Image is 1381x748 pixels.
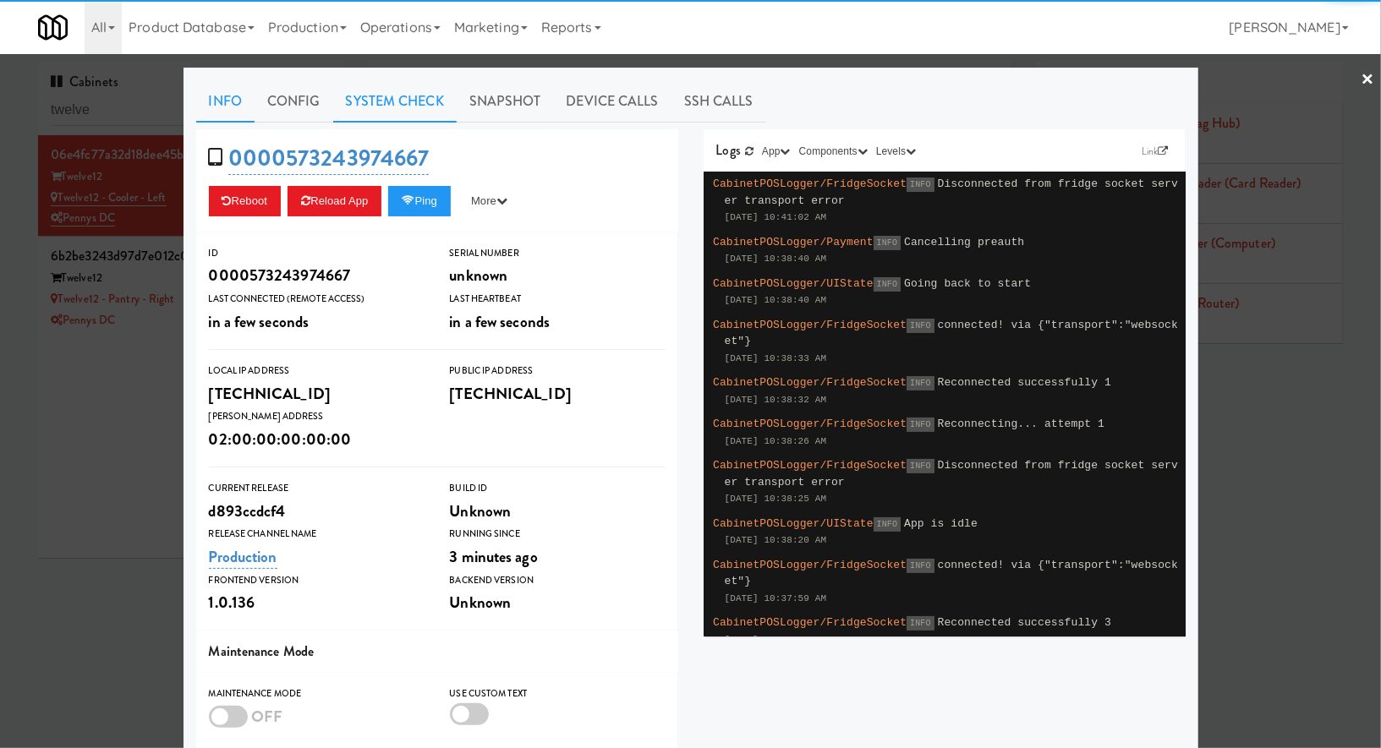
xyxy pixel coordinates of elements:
span: INFO [907,459,934,473]
div: Frontend Version [209,572,425,589]
div: unknown [450,261,666,290]
span: connected! via {"transport":"websocket"} [725,559,1179,588]
span: Going back to start [904,277,1031,290]
span: CabinetPOSLogger/FridgeSocket [713,459,907,472]
a: Link [1137,143,1173,160]
a: Config [255,80,333,123]
span: Reconnected successfully 3 [938,616,1111,629]
div: Local IP Address [209,363,425,379]
span: in a few seconds [209,310,310,333]
button: Components [795,143,872,160]
button: Reboot [209,186,282,216]
span: CabinetPOSLogger/FridgeSocket [713,559,907,571]
span: [DATE] 10:38:26 AM [725,436,827,446]
span: CabinetPOSLogger/FridgeSocket [713,418,907,430]
a: 0000573243974667 [228,142,430,175]
a: Snapshot [457,80,554,123]
span: [DATE] 10:41:02 AM [725,212,827,222]
span: in a few seconds [450,310,551,333]
div: d893ccdcf4 [209,497,425,526]
span: Reconnected successfully 1 [938,376,1111,389]
div: Unknown [450,497,666,526]
div: [TECHNICAL_ID] [450,379,666,408]
span: [DATE] 10:38:40 AM [725,254,827,264]
div: Use Custom Text [450,685,666,702]
div: 0000573243974667 [209,261,425,290]
div: Last Connected (Remote Access) [209,291,425,308]
div: Running Since [450,526,666,543]
span: OFF [251,705,282,728]
div: Unknown [450,588,666,617]
span: App is idle [904,517,978,530]
button: More [458,186,521,216]
div: Current Release [209,480,425,497]
img: Micromart [38,13,68,42]
button: Reload App [288,186,381,216]
span: [DATE] 10:38:20 AM [725,535,827,545]
a: System Check [333,80,457,123]
span: CabinetPOSLogger/FridgeSocket [713,319,907,331]
div: Public IP Address [450,363,666,379]
div: ID [209,245,425,262]
span: CabinetPOSLogger/UIState [713,517,874,530]
span: [DATE] 10:38:33 AM [725,353,827,363]
a: × [1361,54,1374,106]
span: INFO [874,517,901,532]
span: CabinetPOSLogger/FridgeSocket [713,376,907,389]
button: Ping [388,186,451,216]
span: [DATE] 10:37:59 AM [725,593,827,603]
span: INFO [874,236,901,250]
a: SSH Calls [671,80,766,123]
span: Logs [716,140,741,160]
div: Backend Version [450,572,666,589]
span: Cancelling preauth [904,236,1024,248]
span: [DATE] 10:37:58 AM [725,635,827,645]
span: Disconnected from fridge socket server transport error [725,459,1179,489]
span: CabinetPOSLogger/FridgeSocket [713,177,907,190]
a: Info [196,80,255,123]
div: Release Channel Name [209,526,425,543]
span: connected! via {"transport":"websocket"} [725,319,1179,348]
span: INFO [907,177,934,192]
span: INFO [907,319,934,333]
a: Device Calls [554,80,671,123]
div: Serial Number [450,245,666,262]
div: 02:00:00:00:00:00 [209,425,425,454]
button: App [758,143,795,160]
div: [PERSON_NAME] Address [209,408,425,425]
span: CabinetPOSLogger/FridgeSocket [713,616,907,629]
span: Maintenance Mode [209,642,315,661]
div: Maintenance Mode [209,685,425,702]
span: [DATE] 10:38:32 AM [725,395,827,405]
span: 3 minutes ago [450,545,538,568]
span: Reconnecting... attempt 1 [938,418,1105,430]
div: [TECHNICAL_ID] [209,379,425,408]
div: 1.0.136 [209,588,425,617]
span: INFO [907,376,934,390]
span: Disconnected from fridge socket server transport error [725,177,1179,207]
span: CabinetPOSLogger/Payment [713,236,874,248]
span: INFO [907,418,934,432]
button: Levels [872,143,920,160]
span: [DATE] 10:38:25 AM [725,494,827,504]
span: INFO [874,277,901,292]
a: Production [209,545,277,569]
div: Last Heartbeat [450,291,666,308]
span: INFO [907,559,934,573]
span: INFO [907,616,934,631]
span: CabinetPOSLogger/UIState [713,277,874,290]
div: Build Id [450,480,666,497]
span: [DATE] 10:38:40 AM [725,295,827,305]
